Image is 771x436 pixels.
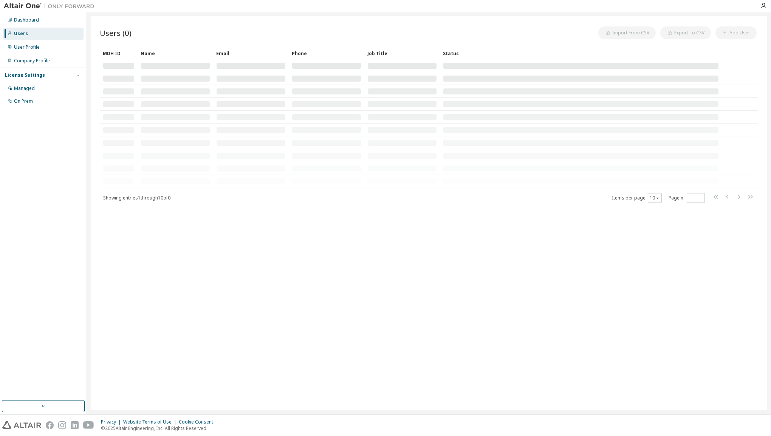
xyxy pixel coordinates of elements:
[179,419,218,425] div: Cookie Consent
[14,17,39,23] div: Dashboard
[612,193,662,203] span: Items per page
[100,28,132,38] span: Users (0)
[4,2,98,10] img: Altair One
[2,421,41,429] img: altair_logo.svg
[103,195,170,201] span: Showing entries 1 through 10 of 0
[660,26,711,39] button: Export To CSV
[367,47,437,59] div: Job Title
[14,85,35,91] div: Managed
[715,26,757,39] button: Add User
[443,47,719,59] div: Status
[141,47,210,59] div: Name
[103,47,135,59] div: MDH ID
[46,421,54,429] img: facebook.svg
[14,58,50,64] div: Company Profile
[292,47,361,59] div: Phone
[71,421,79,429] img: linkedin.svg
[598,26,656,39] button: Import From CSV
[101,425,218,431] p: © 2025 Altair Engineering, Inc. All Rights Reserved.
[83,421,94,429] img: youtube.svg
[5,72,45,78] div: License Settings
[14,31,28,37] div: Users
[101,419,123,425] div: Privacy
[14,98,33,104] div: On Prem
[669,193,705,203] span: Page n.
[14,44,40,50] div: User Profile
[58,421,66,429] img: instagram.svg
[650,195,660,201] button: 10
[123,419,179,425] div: Website Terms of Use
[216,47,286,59] div: Email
